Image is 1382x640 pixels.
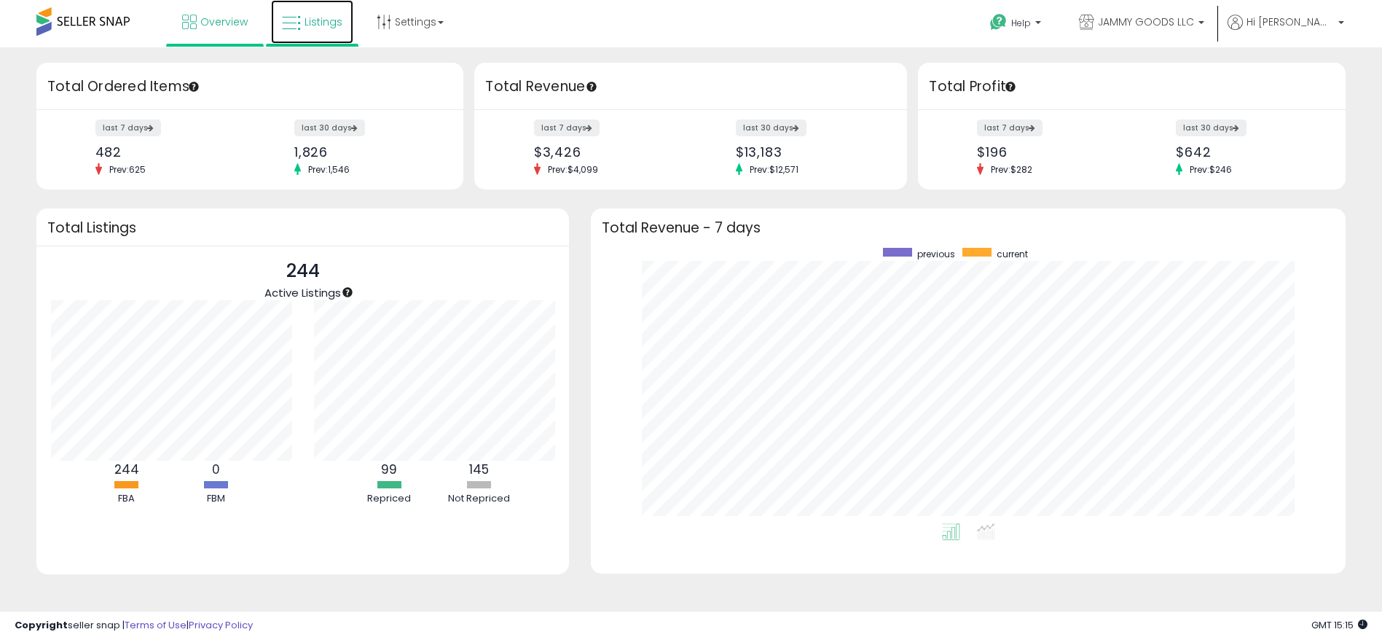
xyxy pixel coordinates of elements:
span: current [997,248,1028,260]
label: last 30 days [294,120,365,136]
a: Terms of Use [125,618,187,632]
span: previous [917,248,955,260]
div: FBA [83,492,170,506]
label: last 7 days [534,120,600,136]
strong: Copyright [15,618,68,632]
b: 145 [469,461,489,478]
a: Help [978,2,1056,47]
span: Prev: 625 [102,163,153,176]
div: 1,826 [294,144,439,160]
div: 482 [95,144,240,160]
span: JAMMY GOODS LLC [1098,15,1194,29]
a: Privacy Policy [189,618,253,632]
b: 244 [114,461,139,478]
i: Get Help [989,13,1008,31]
span: 2025-08-13 15:15 GMT [1311,618,1367,632]
div: $3,426 [534,144,680,160]
div: $196 [977,144,1121,160]
span: Prev: $246 [1182,163,1239,176]
span: Prev: $282 [984,163,1040,176]
label: last 7 days [977,120,1043,136]
label: last 7 days [95,120,161,136]
h3: Total Revenue - 7 days [602,222,1335,233]
h3: Total Profit [929,77,1334,97]
h3: Total Ordered Items [47,77,452,97]
span: Active Listings [264,285,341,300]
span: Hi [PERSON_NAME] [1246,15,1334,29]
div: Repriced [345,492,433,506]
span: Prev: $4,099 [541,163,605,176]
div: $13,183 [736,144,882,160]
span: Listings [305,15,342,29]
span: Prev: $12,571 [742,163,806,176]
span: Prev: 1,546 [301,163,357,176]
div: Tooltip anchor [341,286,354,299]
label: last 30 days [1176,120,1246,136]
h3: Total Revenue [485,77,896,97]
p: 244 [264,257,341,285]
div: Tooltip anchor [1004,80,1017,93]
div: Tooltip anchor [187,80,200,93]
span: Overview [200,15,248,29]
b: 0 [212,461,220,478]
span: Help [1011,17,1031,29]
label: last 30 days [736,120,806,136]
div: FBM [173,492,260,506]
b: 99 [381,461,397,478]
a: Hi [PERSON_NAME] [1228,15,1344,47]
div: $642 [1176,144,1320,160]
div: Tooltip anchor [585,80,598,93]
div: Not Repriced [435,492,522,506]
h3: Total Listings [47,222,558,233]
div: seller snap | | [15,619,253,633]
